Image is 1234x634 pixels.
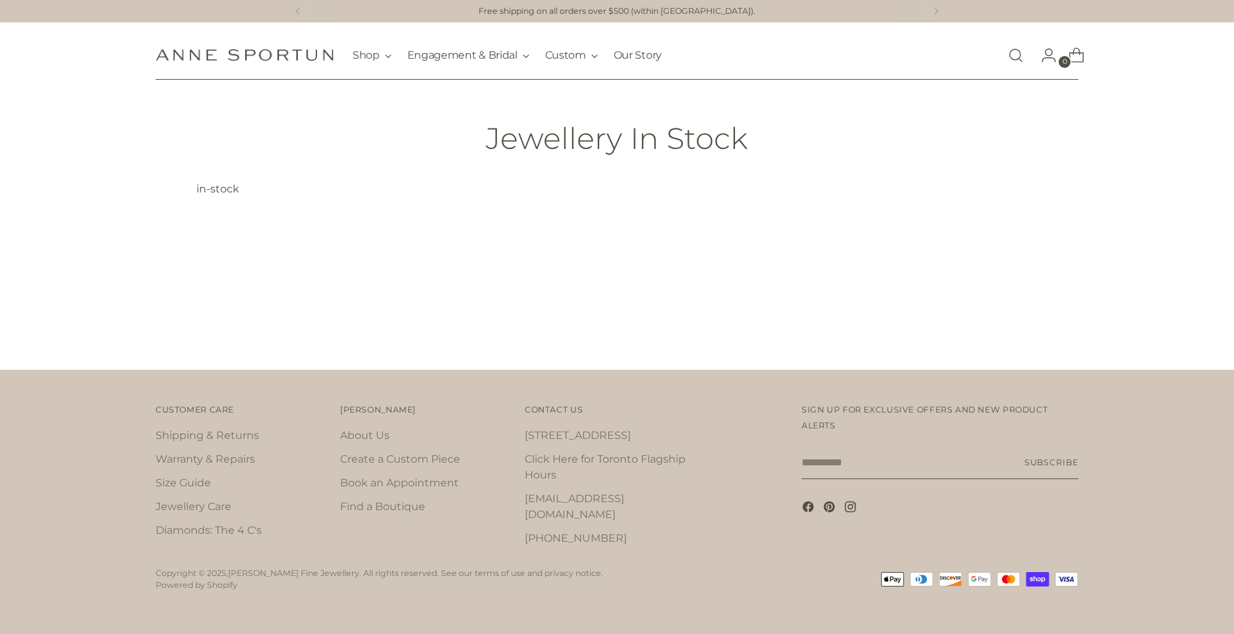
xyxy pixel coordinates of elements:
[614,41,662,70] a: Our Story
[156,49,334,61] a: Anne Sportun Fine Jewellery
[340,476,459,489] a: Book an Appointment
[525,405,583,415] span: Contact Us
[228,568,359,578] a: [PERSON_NAME] Fine Jewellery
[1030,42,1057,69] a: Go to the account page
[340,500,425,513] a: Find a Boutique
[340,405,416,415] span: [PERSON_NAME]
[353,41,392,70] button: Shop
[1003,42,1029,69] a: Open search modal
[196,181,1038,197] div: in-stock
[156,476,211,489] a: Size Guide
[525,532,627,544] a: [PHONE_NUMBER]
[156,567,603,580] p: Copyright © 2025, . All rights reserved. See our terms of use and privacy notice.
[407,41,529,70] button: Engagement & Bridal
[156,524,262,536] a: Diamonds: The 4 C's
[156,453,255,465] a: Warranty & Repairs
[156,580,237,590] a: Powered by Shopify
[340,453,460,465] a: Create a Custom Piece
[1058,42,1084,69] a: Open cart modal
[486,122,748,155] h1: Jewellery In Stock
[156,429,259,442] a: Shipping & Returns
[525,492,624,521] a: [EMAIL_ADDRESS][DOMAIN_NAME]
[525,429,631,442] a: [STREET_ADDRESS]
[156,500,231,513] a: Jewellery Care
[156,405,234,415] span: Customer Care
[525,453,686,481] a: Click Here for Toronto Flagship Hours
[802,405,1047,430] span: Sign up for exclusive offers and new product alerts
[545,41,598,70] button: Custom
[1024,446,1078,479] button: Subscribe
[340,429,390,442] a: About Us
[479,5,755,18] p: Free shipping on all orders over $500 (within [GEOGRAPHIC_DATA]).
[1059,56,1071,68] span: 0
